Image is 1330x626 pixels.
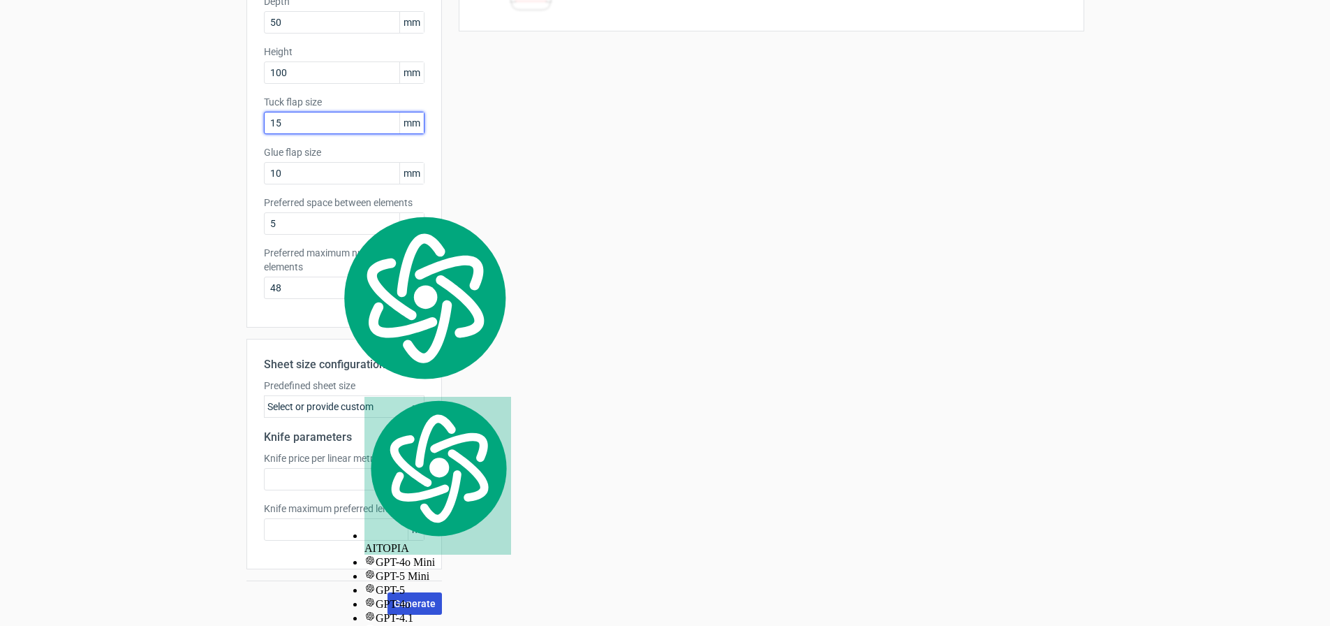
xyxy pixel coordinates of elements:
[364,569,511,583] div: GPT-5 Mini
[364,555,511,569] div: GPT-4o Mini
[264,502,424,516] label: Knife maximum preferred lenght (m)
[364,583,511,597] div: GPT-5
[399,112,424,133] span: mm
[364,597,376,608] img: gpt-black.svg
[264,246,424,274] label: Preferred maximum number of elements
[364,555,376,566] img: gpt-black.svg
[264,451,424,465] label: Knife price per linear metre (PLN)
[264,45,424,59] label: Height
[264,395,424,418] div: Select or provide custom
[399,12,424,33] span: mm
[364,583,376,594] img: gpt-black.svg
[264,379,424,393] label: Predefined sheet size
[337,212,511,383] img: logo.svg
[399,163,424,184] span: mm
[264,356,424,373] h2: Sheet size configuration
[264,95,424,109] label: Tuck flap size
[264,429,424,446] h2: Knife parameters
[364,397,511,555] div: AITOPIA
[364,597,511,611] div: GPT-4o
[264,145,424,159] label: Glue flap size
[364,397,511,540] img: logo.svg
[264,196,424,210] label: Preferred space between elements
[364,611,511,625] div: GPT-4.1
[364,569,376,580] img: gpt-black.svg
[399,62,424,83] span: mm
[364,611,376,622] img: gpt-black.svg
